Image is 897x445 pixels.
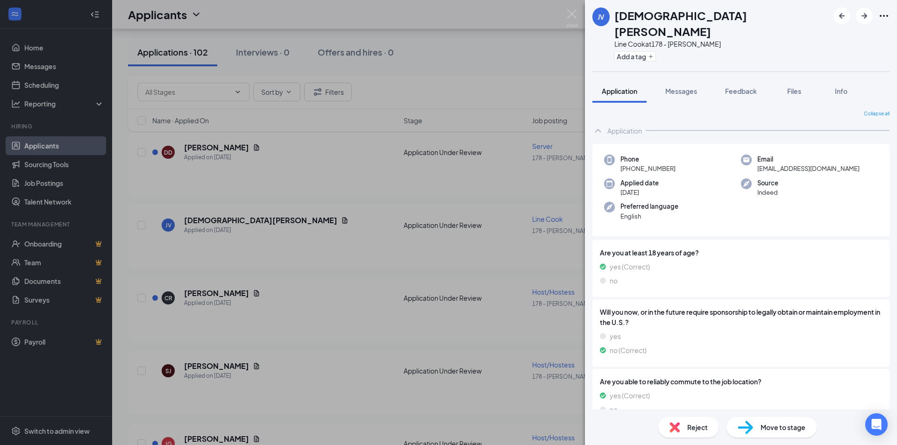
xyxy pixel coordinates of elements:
div: Application [607,126,642,135]
svg: ArrowRight [859,10,870,21]
span: Preferred language [620,202,678,211]
span: Phone [620,155,676,164]
span: [PHONE_NUMBER] [620,164,676,173]
span: Application [602,87,637,95]
span: Indeed [757,188,778,197]
div: Line Cook at 178 - [PERSON_NAME] [614,39,829,49]
span: no (Correct) [610,345,647,355]
span: Info [835,87,847,95]
div: Open Intercom Messenger [865,413,888,436]
button: ArrowLeftNew [833,7,850,24]
span: yes [610,331,621,341]
svg: ChevronUp [592,125,604,136]
span: Feedback [725,87,757,95]
svg: Plus [648,54,654,59]
span: Messages [665,87,697,95]
span: Collapse all [864,110,890,118]
button: PlusAdd a tag [614,51,656,61]
span: Applied date [620,178,659,188]
span: Will you now, or in the future require sponsorship to legally obtain or maintain employment in th... [600,307,882,327]
span: [EMAIL_ADDRESS][DOMAIN_NAME] [757,164,860,173]
span: Files [787,87,801,95]
span: [DATE] [620,188,659,197]
span: no [610,404,618,415]
button: ArrowRight [856,7,873,24]
span: Move to stage [761,422,805,432]
span: Source [757,178,778,188]
svg: Ellipses [878,10,890,21]
h1: [DEMOGRAPHIC_DATA][PERSON_NAME] [614,7,829,39]
span: yes (Correct) [610,261,650,272]
span: English [620,212,678,221]
span: no [610,275,618,286]
span: Are you at least 18 years of age? [600,247,882,258]
div: JV [598,12,605,21]
span: yes (Correct) [610,390,650,401]
span: Reject [687,422,708,432]
span: Email [757,155,860,164]
span: Are you able to reliably commute to the job location? [600,376,882,387]
svg: ArrowLeftNew [836,10,847,21]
